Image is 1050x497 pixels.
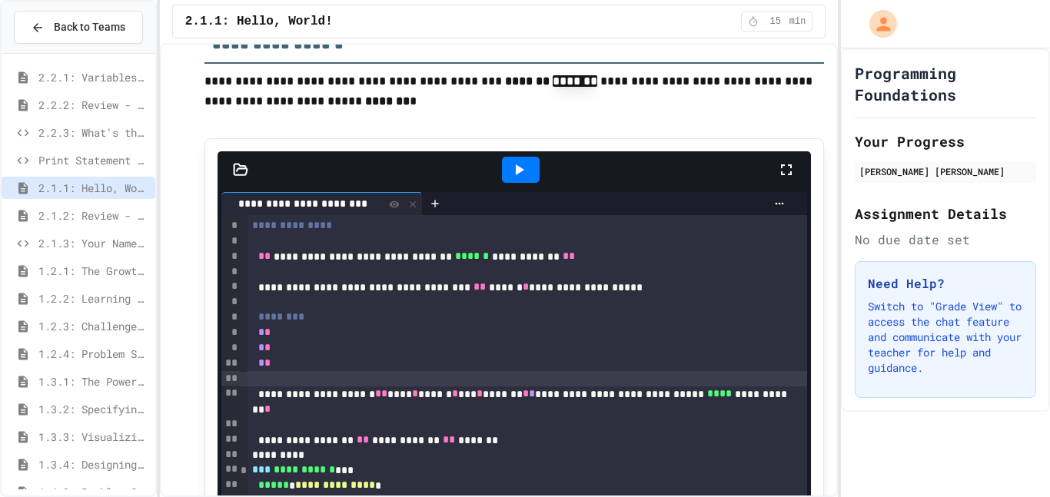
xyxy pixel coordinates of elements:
[38,456,149,472] span: 1.3.4: Designing Flowcharts
[38,69,149,85] span: 2.2.1: Variables and Data Types
[855,131,1036,152] h2: Your Progress
[38,180,149,196] span: 2.1.1: Hello, World!
[185,12,333,31] span: 2.1.1: Hello, World!
[789,15,806,28] span: min
[868,299,1023,376] p: Switch to "Grade View" to access the chat feature and communicate with your teacher for help and ...
[855,203,1036,224] h2: Assignment Details
[38,290,149,306] span: 1.2.2: Learning to Solve Hard Problems
[14,11,143,44] button: Back to Teams
[763,15,788,28] span: 15
[38,235,149,251] span: 2.1.3: Your Name and Favorite Movie
[54,19,125,35] span: Back to Teams
[38,373,149,389] span: 1.3.1: The Power of Algorithms
[868,274,1023,293] h3: Need Help?
[38,429,149,445] span: 1.3.3: Visualizing Logic with Flowcharts
[38,207,149,224] span: 2.1.2: Review - Hello, World!
[853,6,901,41] div: My Account
[38,318,149,334] span: 1.2.3: Challenge Problem - The Bridge
[38,124,149,141] span: 2.2.3: What's the Type?
[855,62,1036,105] h1: Programming Foundations
[38,346,149,362] span: 1.2.4: Problem Solving Practice
[859,164,1032,178] div: [PERSON_NAME] [PERSON_NAME]
[38,263,149,279] span: 1.2.1: The Growth Mindset
[38,152,149,168] span: Print Statement Class Review
[38,97,149,113] span: 2.2.2: Review - Variables and Data Types
[855,230,1036,249] div: No due date set
[38,401,149,417] span: 1.3.2: Specifying Ideas with Pseudocode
